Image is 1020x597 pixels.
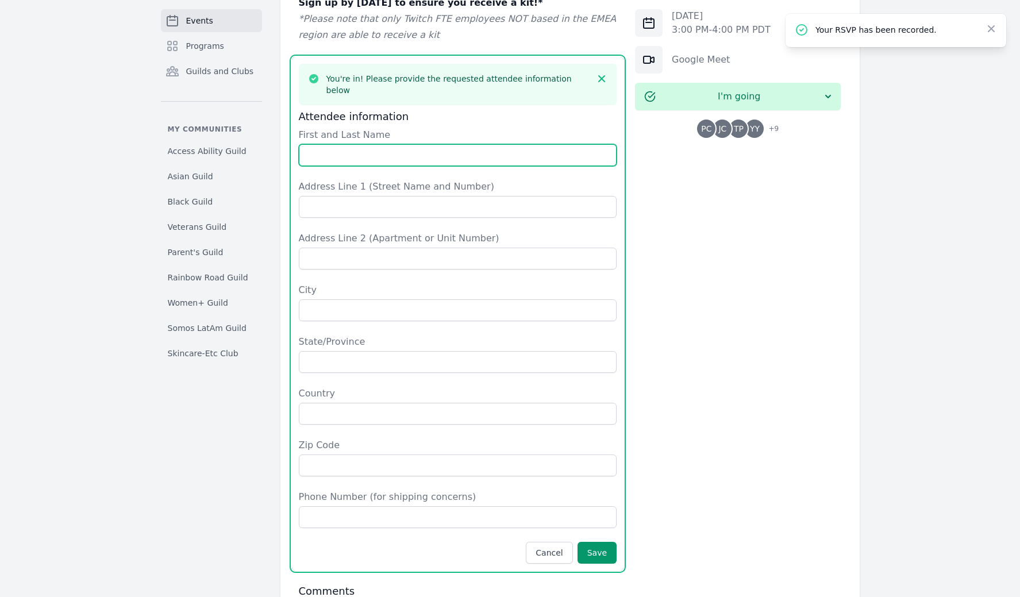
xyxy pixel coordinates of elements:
em: *Please note that only Twitch FTE employees NOT based in the EMEA region are able to receive a kit [299,13,617,40]
span: TP [734,125,744,133]
p: My communities [161,125,262,134]
a: Women+ Guild [161,292,262,313]
span: I'm going [656,90,822,103]
a: Access Ability Guild [161,141,262,161]
a: Black Guild [161,191,262,212]
button: I'm going [635,83,841,110]
a: Skincare-Etc Club [161,343,262,364]
a: Guilds and Clubs [161,60,262,83]
h3: Attendee information [299,110,617,124]
nav: Sidebar [161,9,262,364]
span: Events [186,15,213,26]
a: Rainbow Road Guild [161,267,262,288]
span: Women+ Guild [168,297,228,309]
label: City [299,283,617,297]
label: Country [299,387,617,400]
span: + 9 [761,122,779,138]
p: [DATE] [672,9,771,23]
label: Phone Number (for shipping concerns) [299,490,617,504]
a: Events [161,9,262,32]
span: Programs [186,40,224,52]
span: Black Guild [168,196,213,207]
span: Skincare-Etc Club [168,348,238,359]
a: Somos LatAm Guild [161,318,262,338]
a: Asian Guild [161,166,262,187]
span: Parent's Guild [168,246,224,258]
span: Rainbow Road Guild [168,272,248,283]
span: Somos LatAm Guild [168,322,247,334]
label: Zip Code [299,438,617,452]
span: PC [701,125,711,133]
label: State/Province [299,335,617,349]
span: Guilds and Clubs [186,66,254,77]
label: First and Last Name [299,128,617,142]
p: Your RSVP has been recorded. [815,24,976,36]
h3: You're in! Please provide the requested attendee information below [326,73,590,96]
button: Save [578,542,617,564]
a: Google Meet [672,54,730,65]
a: Veterans Guild [161,217,262,237]
span: YY [750,125,760,133]
label: Address Line 2 (Apartment or Unit Number) [299,232,617,245]
button: Cancel [526,542,572,564]
p: 3:00 PM - 4:00 PM PDT [672,23,771,37]
span: Asian Guild [168,171,213,182]
a: Programs [161,34,262,57]
span: Veterans Guild [168,221,227,233]
a: Parent's Guild [161,242,262,263]
span: Access Ability Guild [168,145,247,157]
label: Address Line 1 (Street Name and Number) [299,180,617,194]
span: JC [718,125,726,133]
